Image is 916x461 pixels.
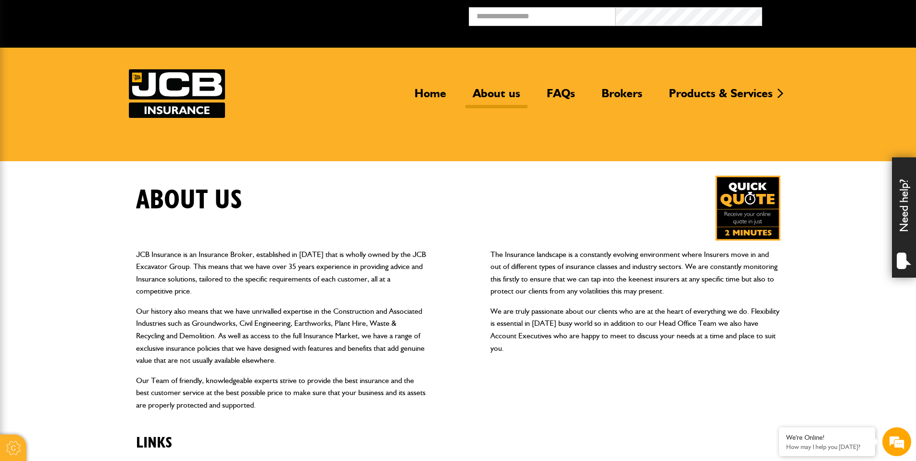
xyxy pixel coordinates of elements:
a: About us [465,86,527,108]
a: Home [407,86,453,108]
p: We are truly passionate about our clients who are at the heart of everything we do. Flexibility i... [490,305,780,354]
p: Our history also means that we have unrivalled expertise in the Construction and Associated Indus... [136,305,426,367]
div: Need help? [892,157,916,278]
div: We're Online! [786,434,868,442]
p: How may I help you today? [786,443,868,450]
a: JCB Insurance Services [129,69,225,118]
p: JCB Insurance is an Insurance Broker, established in [DATE] that is wholly owned by the JCB Excav... [136,248,426,297]
p: Our Team of friendly, knowledgeable experts strive to provide the best insurance and the best cus... [136,374,426,411]
img: JCB Insurance Services logo [129,69,225,118]
a: FAQs [540,86,582,108]
h1: About us [136,184,242,217]
a: Brokers [594,86,650,108]
h2: Links [136,419,426,452]
button: Broker Login [762,7,909,22]
p: The Insurance landscape is a constantly evolving environment where Insurers move in and out of di... [490,248,780,297]
a: Get your insurance quote in just 2-minutes [715,176,780,241]
img: Quick Quote [715,176,780,241]
a: Products & Services [662,86,780,108]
